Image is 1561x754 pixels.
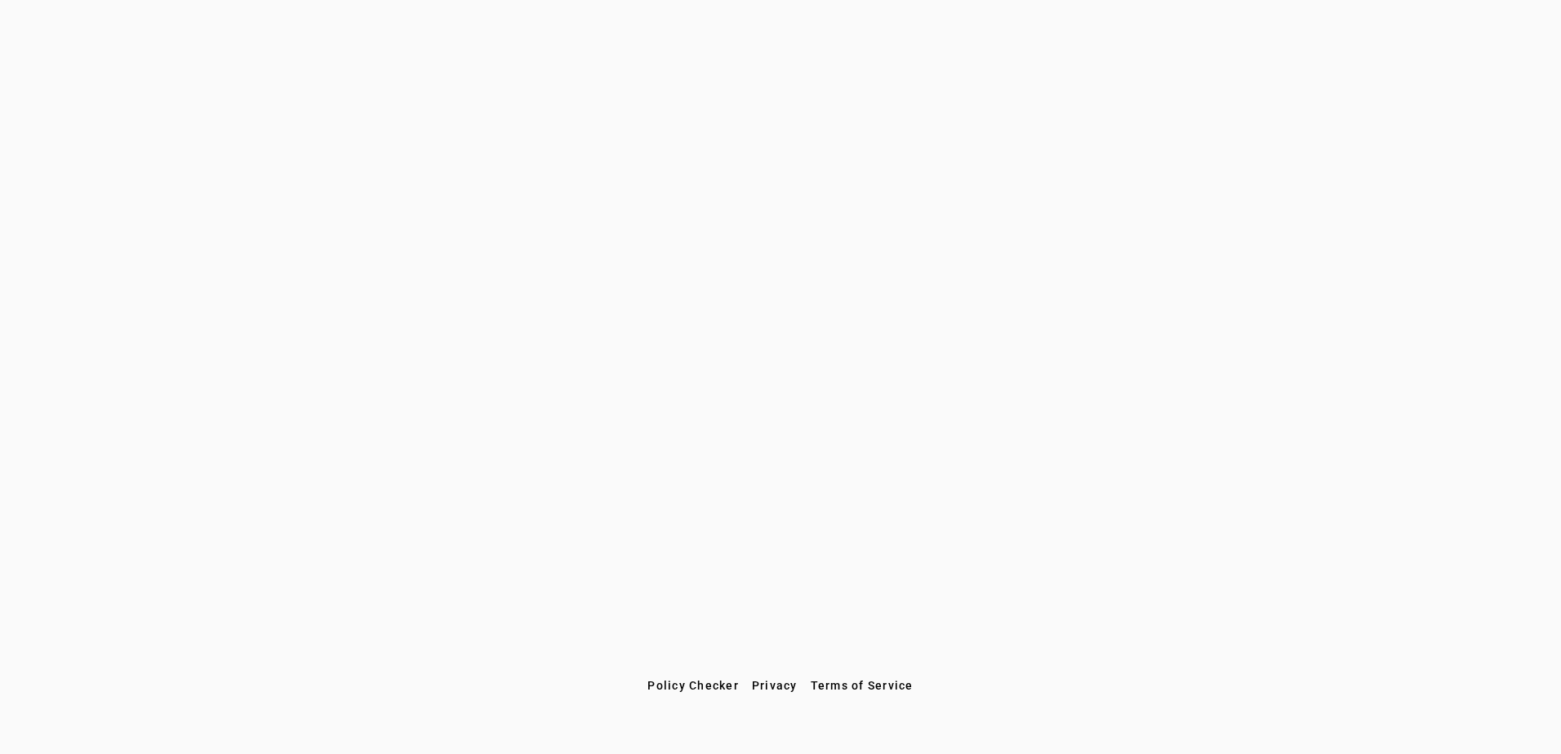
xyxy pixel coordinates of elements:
[752,679,798,692] span: Privacy
[745,671,804,700] button: Privacy
[647,679,739,692] span: Policy Checker
[641,671,745,700] button: Policy Checker
[811,679,914,692] span: Terms of Service
[804,671,920,700] button: Terms of Service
